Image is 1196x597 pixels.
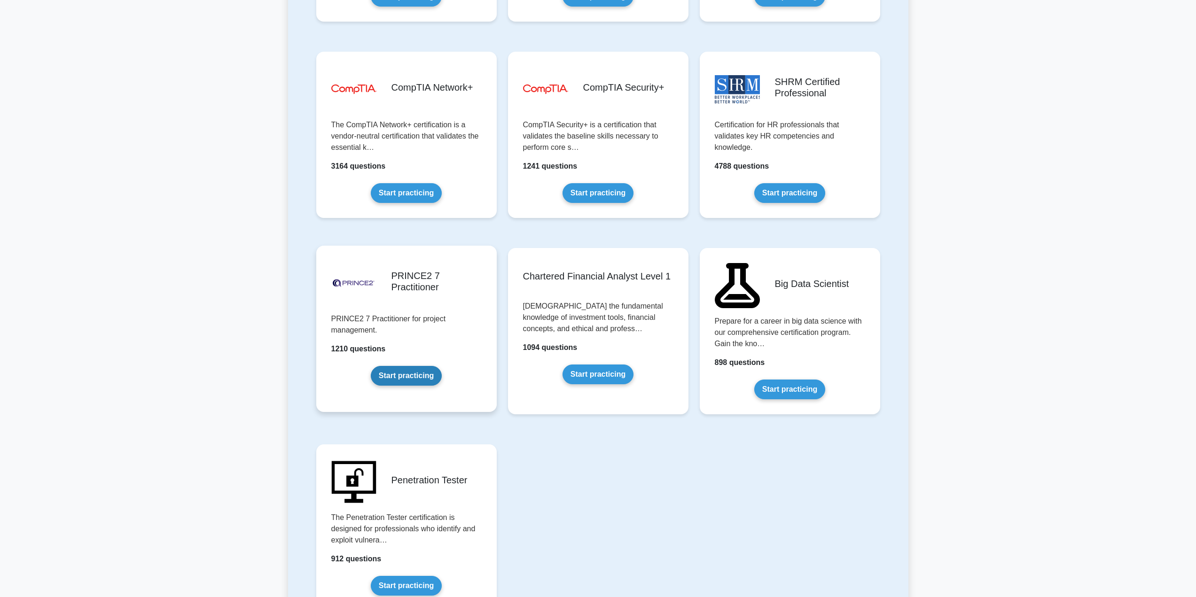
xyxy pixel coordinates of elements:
a: Start practicing [563,364,633,384]
a: Start practicing [754,183,825,203]
a: Start practicing [371,366,442,386]
a: Start practicing [371,183,442,203]
a: Start practicing [754,380,825,399]
a: Start practicing [371,576,442,596]
a: Start practicing [563,183,633,203]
